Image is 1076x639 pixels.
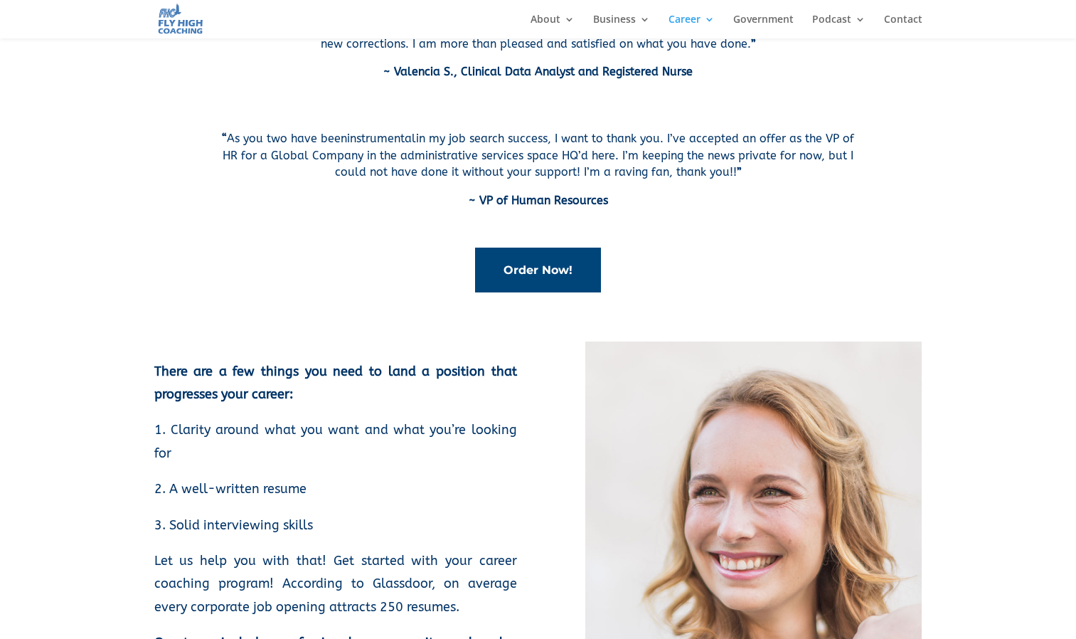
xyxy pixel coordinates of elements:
b: ” [751,37,756,51]
b: ~ Valencia S., Clinical Data Analyst and Registered Nurse [383,65,693,78]
span: 2. A well-written resume [154,481,307,497]
span: Let us help you with that! Get started with your career coaching program! According to Glassdoor,... [154,553,517,615]
span: As you two have been in my job search success, I want to thank you. I’ve accepted an offer as the... [223,132,854,179]
a: Podcast [812,14,865,38]
span: 1. Clarity around what you want and what you’re looking for [154,422,517,460]
a: Career [668,14,715,38]
strong: There are a few things you need to land a position that progresses your career: [154,364,517,402]
a: Contact [884,14,922,38]
img: Fly High Coaching [157,3,204,35]
a: Order Now! [475,248,601,292]
b: “ [222,132,227,145]
a: Government [733,14,794,38]
b: ~ VP of Human Resources [469,194,608,207]
span: 3. Solid interviewing skills [154,517,313,533]
span: instrumental [347,132,416,145]
span: I have to say, I am extremely impressed with the results of the cover letter, resume, and LinkedI... [221,3,855,51]
a: Business [593,14,650,38]
a: About [531,14,575,38]
b: ” [737,165,742,179]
